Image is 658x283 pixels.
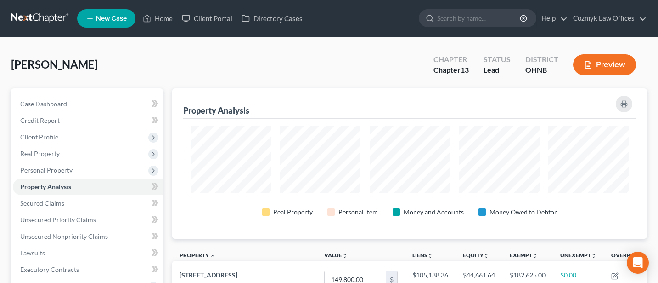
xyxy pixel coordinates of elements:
div: OHNB [525,65,558,75]
a: Cozmyk Law Offices [568,10,647,27]
a: Client Portal [177,10,237,27]
a: Executory Contracts [13,261,163,278]
i: expand_less [210,253,215,259]
span: Property Analysis [20,183,71,191]
a: Credit Report [13,112,163,129]
div: Personal Item [338,208,378,217]
a: Lawsuits [13,245,163,261]
a: Valueunfold_more [324,252,348,259]
span: Credit Report [20,116,60,124]
i: unfold_more [591,253,596,259]
div: District [525,54,558,65]
div: Real Property [273,208,313,217]
span: Unsecured Nonpriority Claims [20,232,108,240]
i: unfold_more [427,253,433,259]
span: 13 [461,65,469,74]
i: unfold_more [484,253,489,259]
a: Liensunfold_more [412,252,433,259]
span: Case Dashboard [20,100,67,108]
a: Property expand_less [180,252,215,259]
a: Home [138,10,177,27]
a: Unsecured Nonpriority Claims [13,228,163,245]
div: Lead [484,65,511,75]
div: Money and Accounts [404,208,464,217]
i: unfold_more [532,253,538,259]
i: unfold_more [342,253,348,259]
a: Property Analysis [13,179,163,195]
a: Equityunfold_more [463,252,489,259]
span: Unsecured Priority Claims [20,216,96,224]
a: Unexemptunfold_more [560,252,596,259]
th: Override [604,246,647,267]
div: Open Intercom Messenger [627,252,649,274]
span: Executory Contracts [20,266,79,273]
a: Directory Cases [237,10,307,27]
span: [STREET_ADDRESS] [180,271,237,279]
div: Chapter [433,54,469,65]
div: Property Analysis [183,105,249,116]
button: Preview [573,54,636,75]
span: Lawsuits [20,249,45,257]
a: Secured Claims [13,195,163,212]
span: [PERSON_NAME] [11,58,98,71]
div: Chapter [433,65,469,75]
input: Search by name... [437,10,521,27]
span: New Case [96,15,127,22]
a: Unsecured Priority Claims [13,212,163,228]
a: Exemptunfold_more [510,252,538,259]
span: Personal Property [20,166,73,174]
span: Client Profile [20,133,58,141]
span: Secured Claims [20,199,64,207]
div: Status [484,54,511,65]
a: Help [537,10,568,27]
span: Real Property [20,150,60,157]
div: Money Owed to Debtor [489,208,557,217]
a: Case Dashboard [13,96,163,112]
